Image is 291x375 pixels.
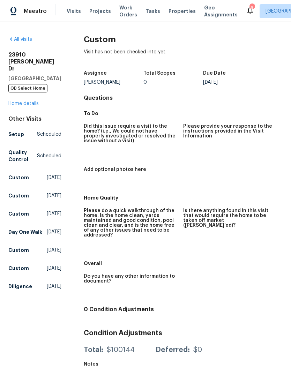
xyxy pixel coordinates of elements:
div: $0 [193,346,202,353]
span: Work Orders [119,4,137,18]
div: 6 [249,4,254,11]
h5: Notes [84,362,98,367]
h2: Custom [84,36,283,43]
h5: Day One Walk [8,228,42,235]
div: Total: [84,346,103,353]
span: Projects [89,8,111,15]
a: Diligence[DATE] [8,280,61,293]
h5: Home Quality [84,194,283,201]
h5: Please do a quick walkthrough of the home. Is the home clean, yards maintained and good condition... [84,208,178,238]
h4: 0 Condition Adjustments [84,306,283,313]
a: Day One Walk[DATE] [8,226,61,238]
span: Scheduled [37,152,61,159]
span: [DATE] [47,210,61,217]
h5: Quality Control [8,149,37,163]
h5: Diligence [8,283,32,290]
a: Custom[DATE] [8,244,61,256]
div: Deferred: [156,346,190,353]
div: [PERSON_NAME] [84,80,143,85]
h5: Add optional photos here [84,167,146,172]
span: [DATE] [47,174,61,181]
h5: Overall [84,260,283,267]
div: 0 [143,80,203,85]
span: [DATE] [47,192,61,199]
a: Custom[DATE] [8,262,61,275]
h5: Custom [8,192,29,199]
a: Custom[DATE] [8,208,61,220]
h5: To Do [84,110,283,117]
span: [DATE] [47,283,61,290]
div: $100144 [107,346,135,353]
span: [DATE] [47,247,61,254]
span: Tasks [145,9,160,14]
h5: Please provide your response to the instructions provided in the Visit Information [183,124,277,138]
h5: Do you have any other information to document? [84,274,178,284]
a: Quality ControlScheduled [8,146,61,166]
span: OD Select Home [8,84,47,92]
h5: Due Date [203,71,226,76]
h4: Questions [84,95,283,102]
a: Home details [8,101,39,106]
div: Other Visits [8,115,61,122]
span: Visits [67,8,81,15]
h5: Assignee [84,71,107,76]
span: Maestro [24,8,47,15]
span: [DATE] [47,265,61,272]
span: Properties [169,8,196,15]
h5: Custom [8,265,29,272]
h5: Custom [8,174,29,181]
h5: Setup [8,131,24,138]
span: Geo Assignments [204,4,238,18]
h5: Did this issue require a visit to the home? (i.e., We could not have properly investigated or res... [84,124,178,143]
h5: Is there anything found in this visit that would require the home to be taken off market ([PERSON... [183,208,277,228]
a: Custom[DATE] [8,189,61,202]
span: Scheduled [37,131,61,138]
h5: Total Scopes [143,71,176,76]
h5: Custom [8,247,29,254]
a: Custom[DATE] [8,171,61,184]
a: SetupScheduled [8,128,61,141]
a: All visits [8,37,32,42]
h2: 23910 [PERSON_NAME] Dr [8,51,61,72]
span: [DATE] [47,228,61,235]
div: [DATE] [203,80,263,85]
div: Visit has not been checked into yet. [84,48,283,67]
h5: [GEOGRAPHIC_DATA] [8,75,61,82]
h3: Condition Adjustments [84,330,283,337]
h5: Custom [8,210,29,217]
